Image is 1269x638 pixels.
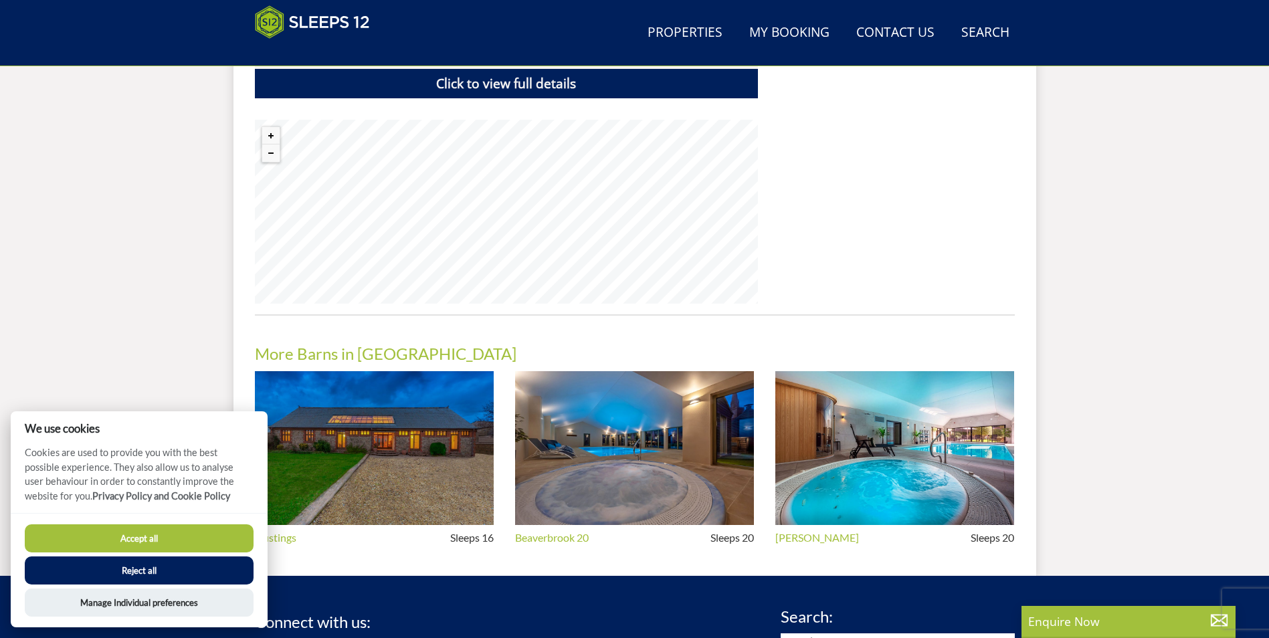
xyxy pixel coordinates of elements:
img: An image of 'Dustings', Somerset [255,371,494,526]
canvas: Map [255,120,758,304]
h3: Connect with us: [255,613,371,631]
span: Sleeps 16 [450,532,494,544]
button: Zoom out [262,144,280,162]
a: More Barns in [GEOGRAPHIC_DATA] [255,344,516,363]
iframe: LiveChat chat widget [1007,161,1269,638]
a: Properties [642,18,728,48]
a: Click to view full details [255,69,758,99]
img: An image of 'Beaverbrook 20', Somerset [515,371,754,526]
a: Dustings [255,532,296,544]
button: Reject all [25,556,254,584]
a: [PERSON_NAME] [775,532,859,544]
button: Manage Individual preferences [25,589,254,617]
a: Privacy Policy and Cookie Policy [92,490,230,502]
a: My Booking [744,18,835,48]
span: Sleeps 20 [710,532,754,544]
a: Contact Us [851,18,940,48]
p: Cookies are used to provide you with the best possible experience. They also allow us to analyse ... [11,445,268,513]
button: Zoom in [262,127,280,144]
a: Beaverbrook 20 [515,532,589,544]
span: Sleeps 20 [971,532,1014,544]
h2: We use cookies [11,422,268,435]
iframe: Customer reviews powered by Trustpilot [248,47,389,58]
h3: Search: [781,608,1015,625]
img: An image of 'Kingshay Barton', Somerset [775,371,1014,526]
img: Sleeps 12 [255,5,370,39]
button: Accept all [25,524,254,552]
a: Search [956,18,1015,48]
